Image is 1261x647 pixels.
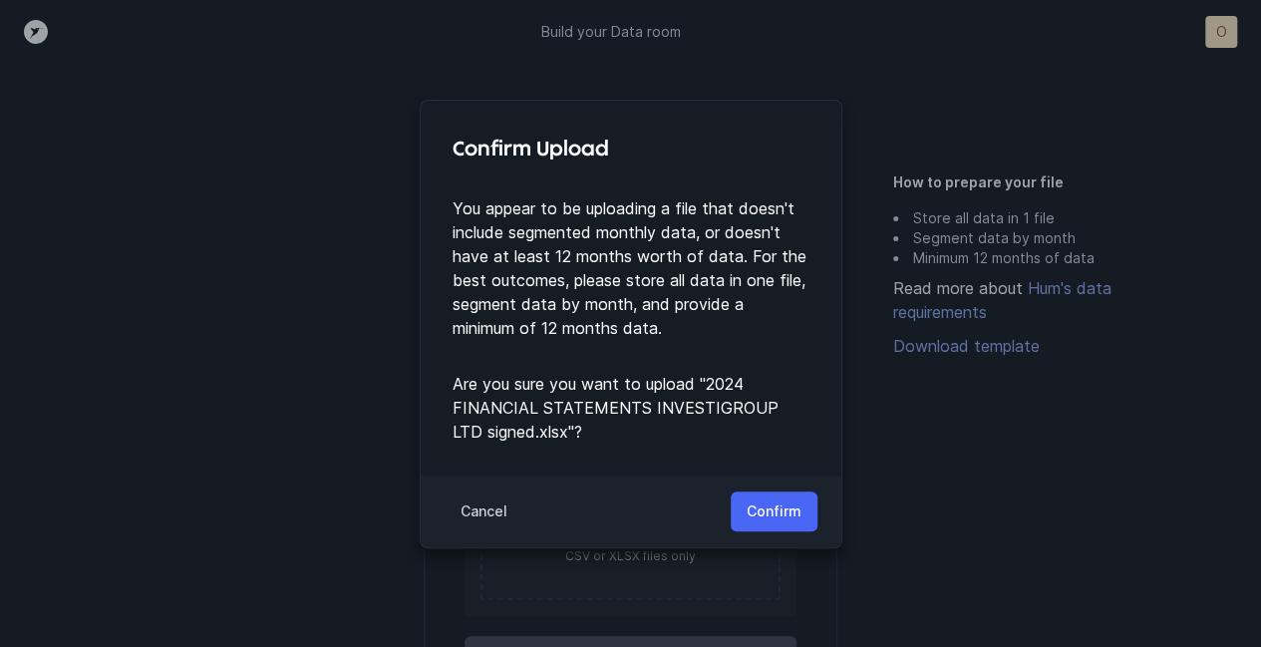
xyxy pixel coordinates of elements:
button: Cancel [445,491,523,531]
h4: Confirm Upload [453,133,809,164]
p: Confirm [747,499,801,523]
p: You appear to be uploading a file that doesn't include segmented monthly data, or doesn't have at... [453,196,809,340]
p: Are you sure you want to upload " 2024 FINANCIAL STATEMENTS INVESTIGROUP LTD signed.xlsx "? [453,372,809,444]
button: Confirm [731,491,817,531]
p: Cancel [461,499,507,523]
